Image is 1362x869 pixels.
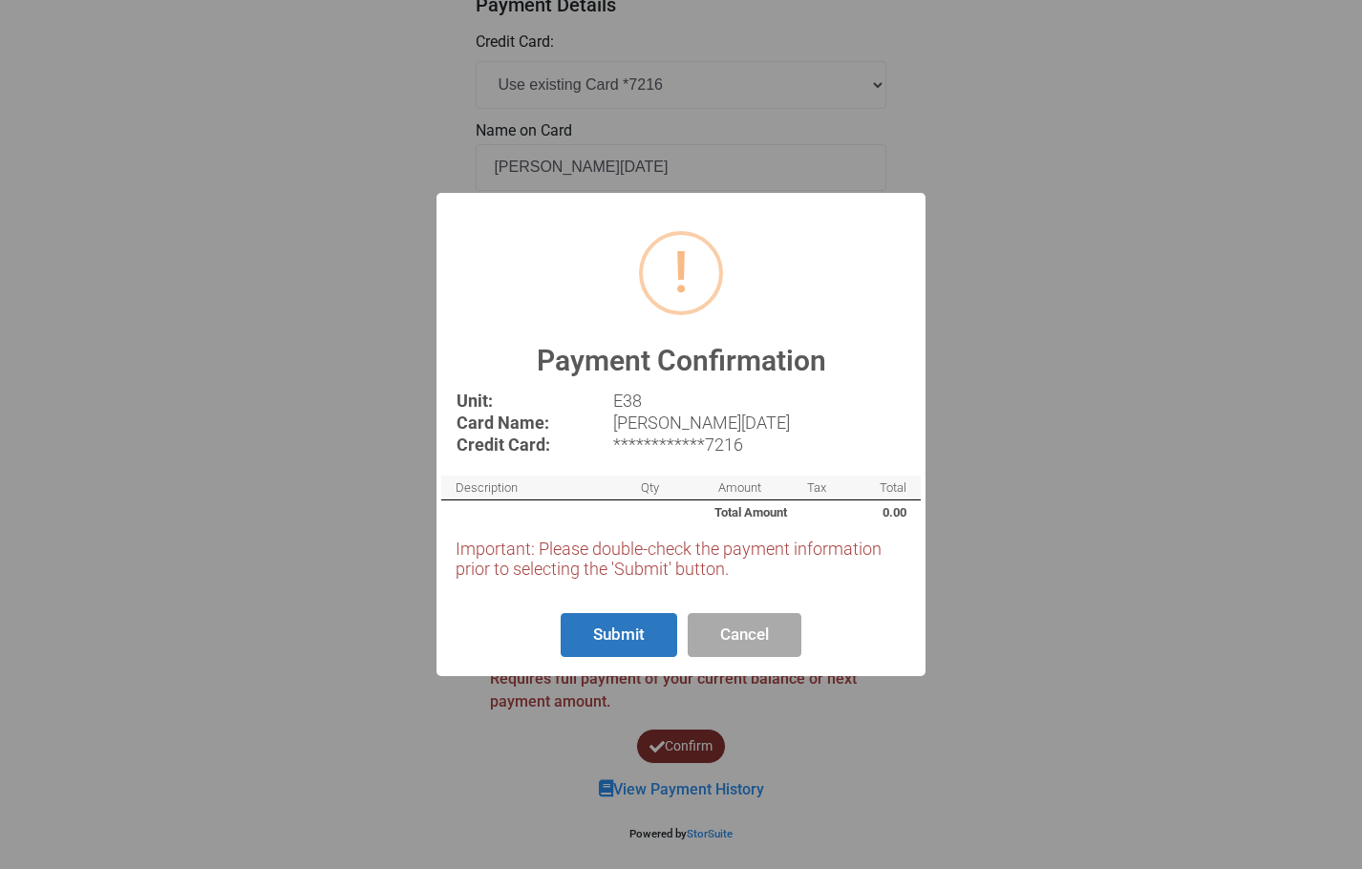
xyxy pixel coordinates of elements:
[673,235,689,311] span: !
[441,505,801,519] div: Total Amount
[681,480,761,495] div: Amount
[457,413,549,433] b: Card Name:
[761,480,841,495] div: Tax
[841,480,921,495] div: Total
[612,390,906,412] td: E38
[641,480,681,495] div: Qty
[537,344,826,378] h2: Payment Confirmation
[457,391,493,411] b: Unit:
[561,613,677,658] button: Submit
[883,505,906,519] span: 0.00
[457,434,550,455] b: Credit Card:
[441,480,641,495] div: Description
[612,412,906,434] td: [PERSON_NAME][DATE]
[456,539,906,579] p: Important: Please double-check the payment information prior to selecting the 'Submit' button.
[688,613,801,658] button: Cancel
